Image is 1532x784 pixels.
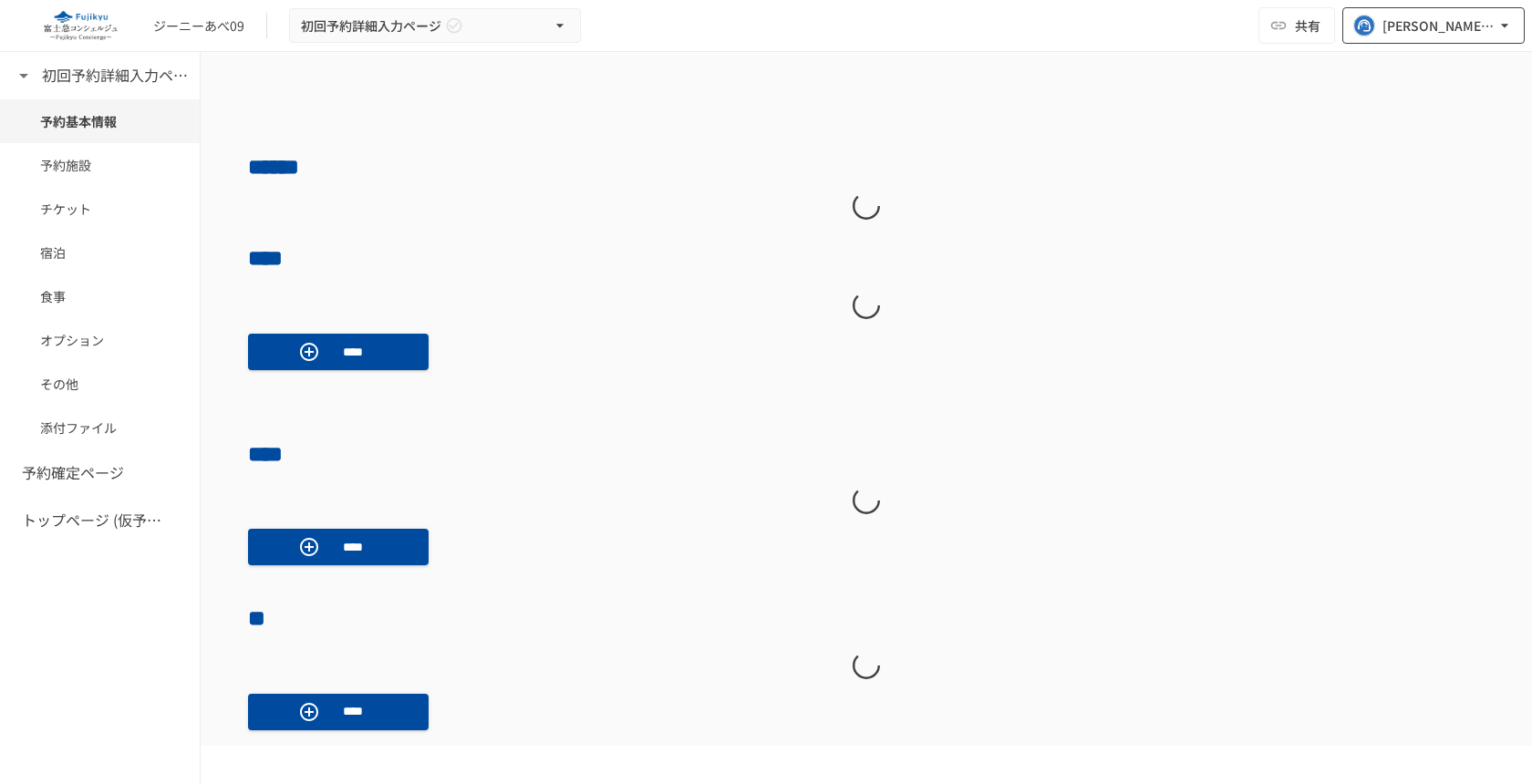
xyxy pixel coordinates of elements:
span: 食事 [40,286,160,306]
span: 初回予約詳細入力ページ [301,15,441,37]
span: 予約基本情報 [40,111,160,131]
button: 初回予約詳細入力ページ [289,8,581,44]
div: [PERSON_NAME][EMAIL_ADDRESS][PERSON_NAME][DOMAIN_NAME] [1382,15,1496,37]
h6: トップページ (仮予約一覧) [22,509,168,532]
button: [PERSON_NAME][EMAIL_ADDRESS][PERSON_NAME][DOMAIN_NAME] [1342,7,1525,44]
span: 共有 [1295,15,1320,36]
span: 添付ファイル [40,418,160,438]
img: eQeGXtYPV2fEKIA3pizDiVdzO5gJTl2ahLbsPaD2E4R [22,11,139,40]
span: 予約施設 [40,155,160,175]
span: オプション [40,330,160,350]
h6: 予約確定ページ [22,461,124,485]
span: 宿泊 [40,242,160,263]
span: チケット [40,199,160,219]
span: その他 [40,374,160,394]
div: ジーニーあべ09 [153,16,244,36]
h6: 初回予約詳細入力ページ [42,64,188,88]
button: 共有 [1258,7,1335,44]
